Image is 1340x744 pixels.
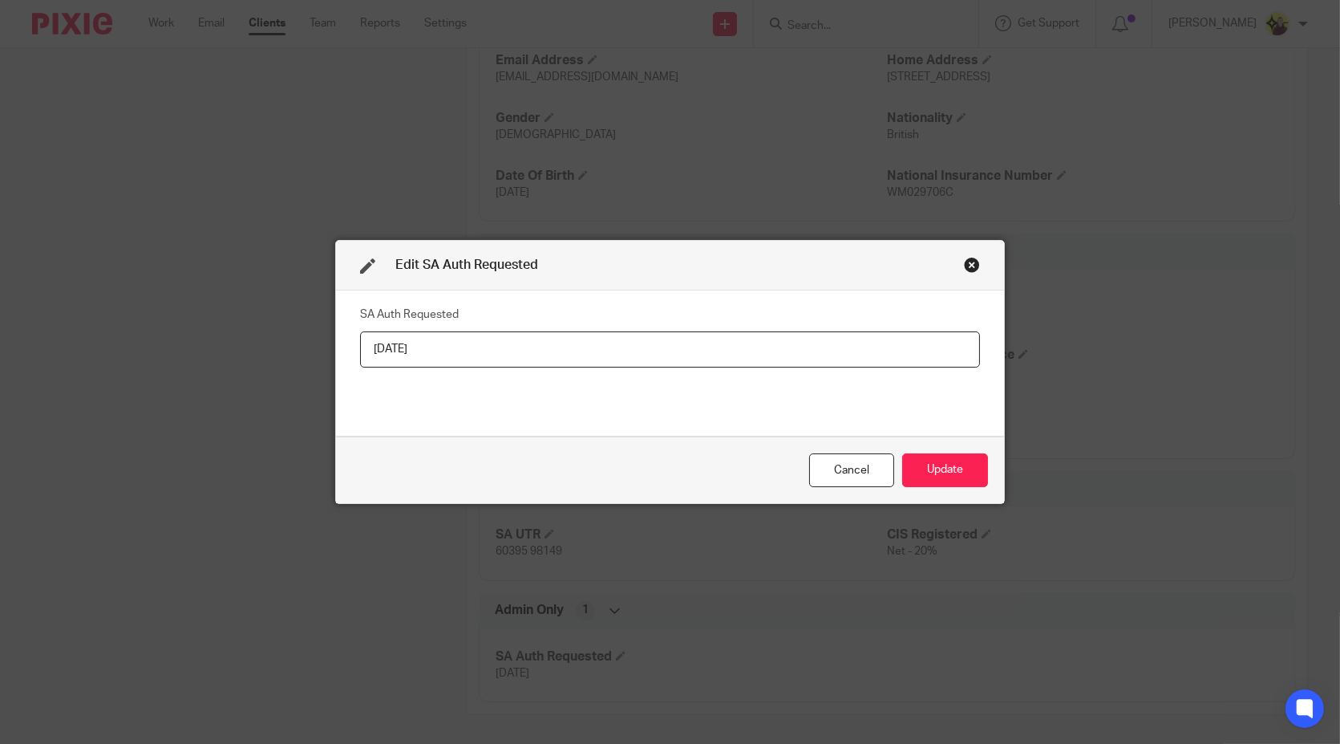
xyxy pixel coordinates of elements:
div: Close this dialog window [809,453,894,488]
span: Edit SA Auth Requested [395,258,538,271]
input: SA Auth Requested [360,331,981,368]
label: SA Auth Requested [360,307,459,323]
div: Close this dialog window [964,257,980,273]
button: Update [902,453,988,488]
